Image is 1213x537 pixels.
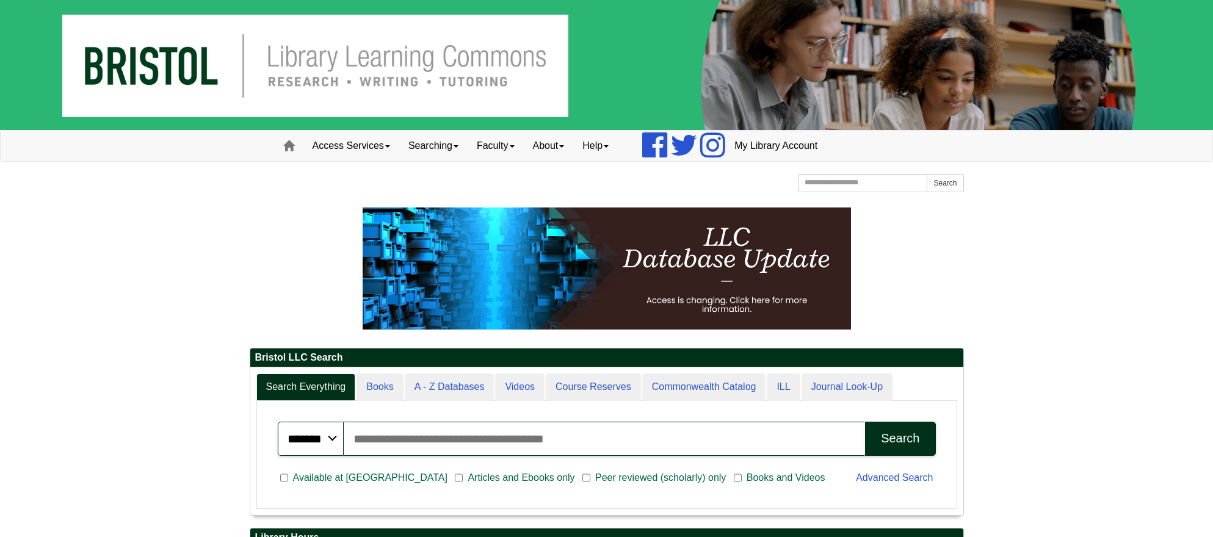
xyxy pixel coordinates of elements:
span: Peer reviewed (scholarly) only [590,470,731,485]
a: Search Everything [256,373,356,401]
a: Searching [399,131,468,161]
span: Books and Videos [742,470,830,485]
a: Books [357,373,403,401]
a: About [524,131,574,161]
a: My Library Account [725,131,827,161]
a: Commonwealth Catalog [642,373,766,401]
div: Search [881,431,919,445]
input: Peer reviewed (scholarly) only [582,472,590,483]
a: Videos [495,373,545,401]
input: Available at [GEOGRAPHIC_DATA] [280,472,288,483]
button: Search [927,174,963,192]
a: Access Services [303,131,399,161]
input: Books and Videos [734,472,742,483]
span: Articles and Ebooks only [463,470,579,485]
a: Faculty [468,131,524,161]
input: Articles and Ebooks only [455,472,463,483]
img: HTML tutorial [363,207,851,330]
button: Search [865,422,935,456]
a: Help [573,131,618,161]
span: Available at [GEOGRAPHIC_DATA] [288,470,452,485]
a: ILL [767,373,800,401]
h2: Bristol LLC Search [250,348,963,367]
a: A - Z Databases [405,373,494,401]
a: Advanced Search [856,472,933,483]
a: Course Reserves [546,373,641,401]
a: Journal Look-Up [802,373,893,401]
